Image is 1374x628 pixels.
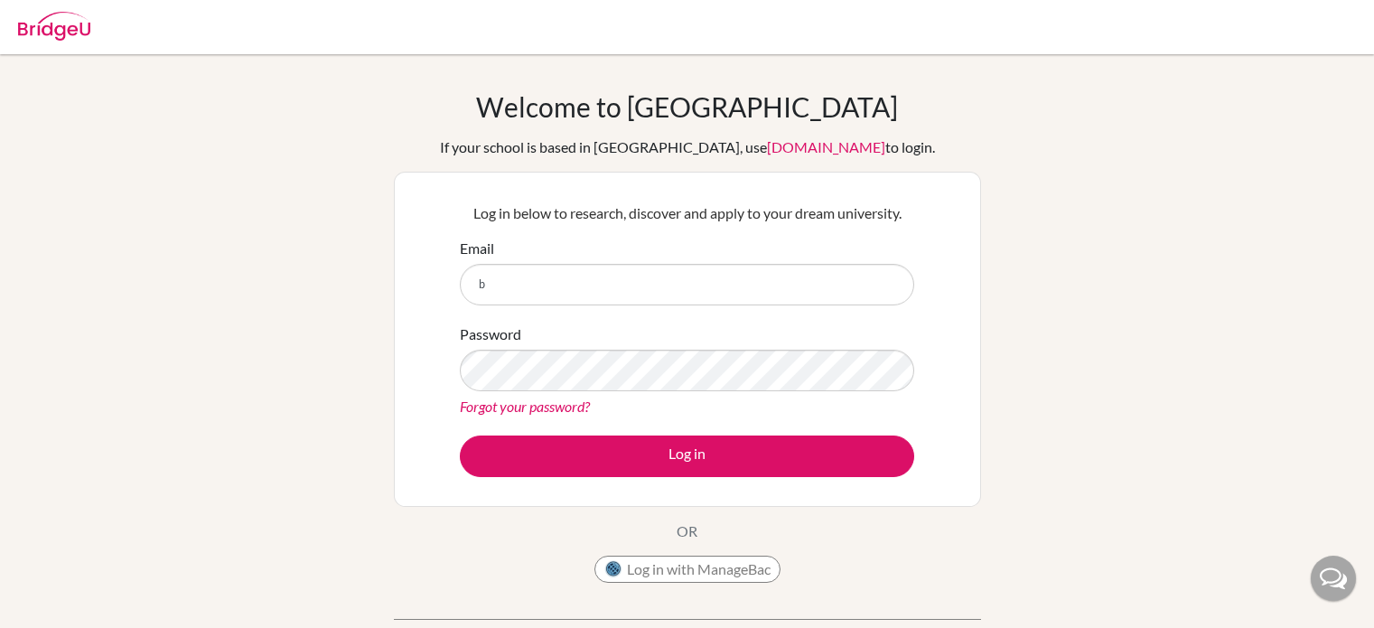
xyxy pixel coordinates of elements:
[594,556,780,583] button: Log in with ManageBac
[767,138,885,155] a: [DOMAIN_NAME]
[460,398,590,415] a: Forgot your password?
[460,323,521,345] label: Password
[677,520,697,542] p: OR
[460,238,494,259] label: Email
[18,12,90,41] img: Bridge-U
[476,90,898,123] h1: Welcome to [GEOGRAPHIC_DATA]
[440,136,935,158] div: If your school is based in [GEOGRAPHIC_DATA], use to login.
[460,202,914,224] p: Log in below to research, discover and apply to your dream university.
[460,436,914,477] button: Log in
